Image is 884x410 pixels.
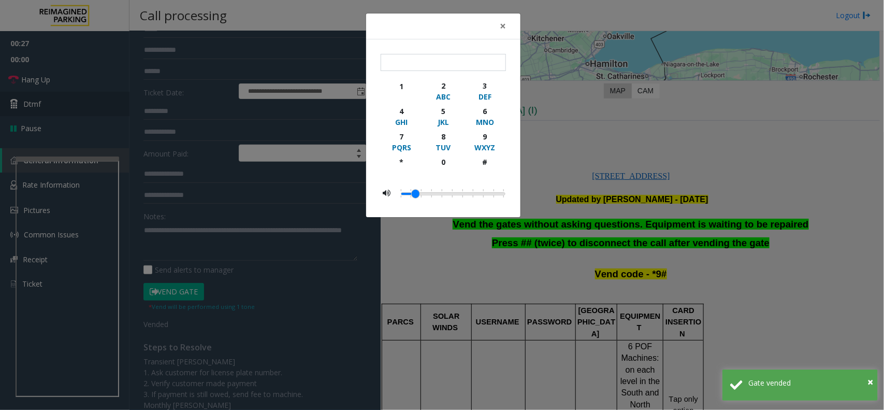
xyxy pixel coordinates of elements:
li: 0.4 [479,187,489,200]
div: Gate vended [748,377,870,388]
div: JKL [429,117,457,128]
div: # [471,157,499,167]
button: Close [867,374,873,390]
span: × [867,375,873,389]
button: 5JKL [422,104,464,129]
div: 2 [429,80,457,91]
span: × [500,19,506,33]
li: 0.15 [427,187,437,200]
div: TUV [429,142,457,153]
button: 0 [422,154,464,179]
div: DEF [471,91,499,102]
li: 0.45 [489,187,499,200]
button: 6MNO [464,104,506,129]
li: 0.2 [437,187,447,200]
div: WXYZ [471,142,499,153]
div: GHI [387,117,416,128]
div: 6 [471,106,499,117]
button: 1 [381,78,423,104]
button: 4GHI [381,104,423,129]
div: 4 [387,106,416,117]
li: 0.5 [499,187,504,200]
li: 0.1 [416,187,427,200]
button: 7PQRS [381,129,423,154]
button: 8TUV [422,129,464,154]
button: 9WXYZ [464,129,506,154]
div: ABC [429,91,457,102]
div: 5 [429,106,457,117]
button: 3DEF [464,78,506,104]
li: 0.05 [406,187,416,200]
li: 0 [401,187,406,200]
div: 1 [387,81,416,92]
li: 0.3 [458,187,468,200]
div: 8 [429,131,457,142]
div: 3 [471,80,499,91]
button: Close [492,13,513,39]
div: 9 [471,131,499,142]
button: 2ABC [422,78,464,104]
li: 0.25 [447,187,458,200]
a: Drag [412,190,419,198]
div: 7 [387,131,416,142]
div: PQRS [387,142,416,153]
button: # [464,154,506,179]
li: 0.35 [468,187,479,200]
div: MNO [471,117,499,128]
div: 0 [429,157,457,167]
